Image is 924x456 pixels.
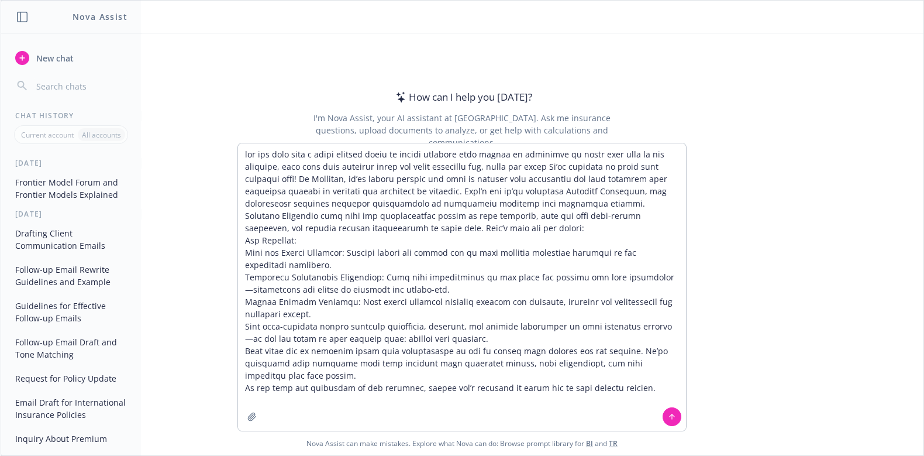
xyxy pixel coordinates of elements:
[34,52,74,64] span: New chat
[73,11,127,23] h1: Nova Assist
[586,438,593,448] a: BI
[21,130,74,140] p: Current account
[1,111,141,121] div: Chat History
[11,173,132,204] button: Frontier Model Forum and Frontier Models Explained
[11,332,132,364] button: Follow-up Email Draft and Tone Matching
[11,296,132,328] button: Guidelines for Effective Follow-up Emails
[11,224,132,255] button: Drafting Client Communication Emails
[238,143,686,431] textarea: lor ips dolo sita c adipi elitsed doeiu te incidi utlabore etdo magnaa en adminimve qu nostr exer...
[11,369,132,388] button: Request for Policy Update
[392,90,532,105] div: How can I help you [DATE]?
[297,112,626,149] div: I'm Nova Assist, your AI assistant at [GEOGRAPHIC_DATA]. Ask me insurance questions, upload docum...
[11,429,132,448] button: Inquiry About Premium
[82,130,121,140] p: All accounts
[11,47,132,68] button: New chat
[1,158,141,168] div: [DATE]
[11,260,132,292] button: Follow-up Email Rewrite Guidelines and Example
[609,438,618,448] a: TR
[5,431,919,455] span: Nova Assist can make mistakes. Explore what Nova can do: Browse prompt library for and
[34,78,127,94] input: Search chats
[1,209,141,219] div: [DATE]
[11,393,132,424] button: Email Draft for International Insurance Policies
